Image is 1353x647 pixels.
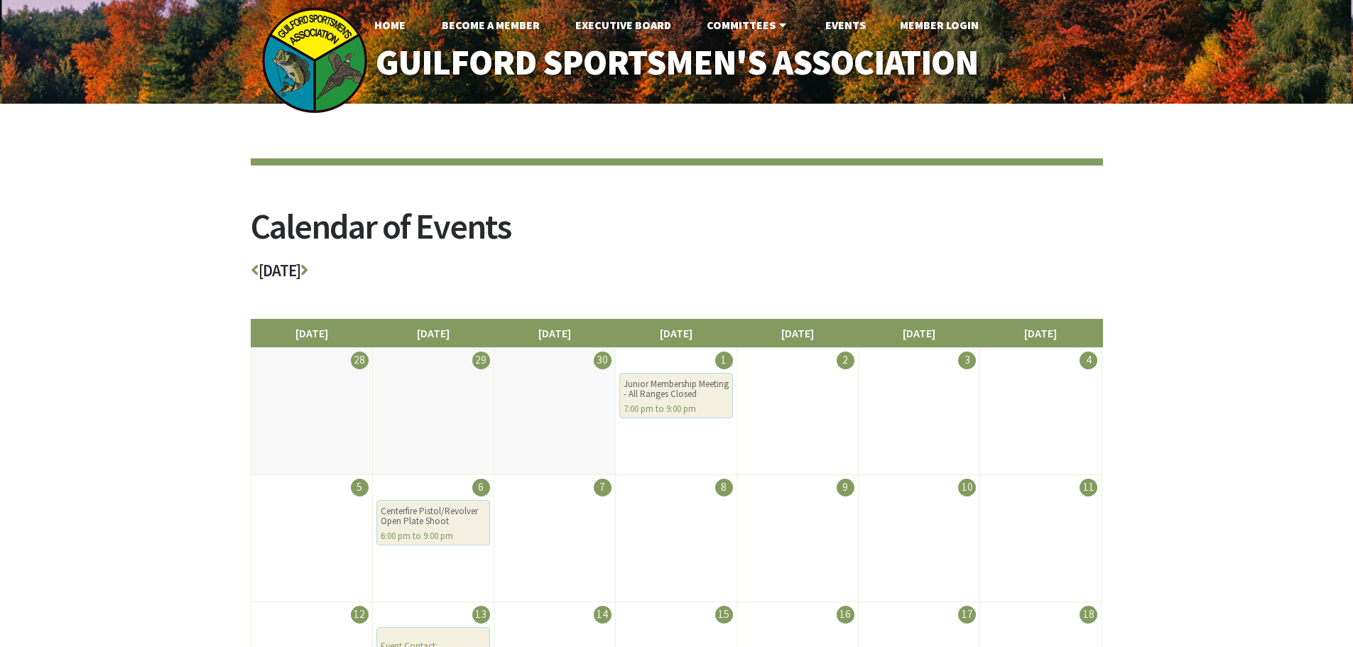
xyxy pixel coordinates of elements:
[594,606,612,624] div: 14
[251,262,1103,287] h3: [DATE]
[695,11,801,39] a: Committees
[594,479,612,496] div: 7
[251,209,1103,262] h2: Calendar of Events
[251,319,373,347] li: [DATE]
[472,352,490,369] div: 29
[351,479,369,496] div: 5
[1080,352,1097,369] div: 4
[858,319,980,347] li: [DATE]
[889,11,990,39] a: Member Login
[837,352,854,369] div: 2
[351,352,369,369] div: 28
[472,479,490,496] div: 6
[564,11,683,39] a: Executive Board
[979,319,1102,347] li: [DATE]
[615,319,737,347] li: [DATE]
[958,606,976,624] div: 17
[715,606,733,624] div: 15
[261,7,368,114] img: logo_sm.png
[1080,606,1097,624] div: 18
[814,11,877,39] a: Events
[837,479,854,496] div: 9
[381,506,486,526] div: Centerfire Pistol/Revolver Open Plate Shoot
[472,606,490,624] div: 13
[624,404,729,414] div: 7:00 pm to 9:00 pm
[1080,479,1097,496] div: 11
[351,606,369,624] div: 12
[345,33,1008,93] a: Guilford Sportsmen's Association
[958,479,976,496] div: 10
[837,606,854,624] div: 16
[715,479,733,496] div: 8
[494,319,616,347] li: [DATE]
[737,319,859,347] li: [DATE]
[958,352,976,369] div: 3
[715,352,733,369] div: 1
[624,379,729,399] div: Junior Membership Meeting - All Ranges Closed
[430,11,551,39] a: Become A Member
[594,352,612,369] div: 30
[372,319,494,347] li: [DATE]
[381,531,486,541] div: 6:00 pm to 9:00 pm
[363,11,417,39] a: Home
